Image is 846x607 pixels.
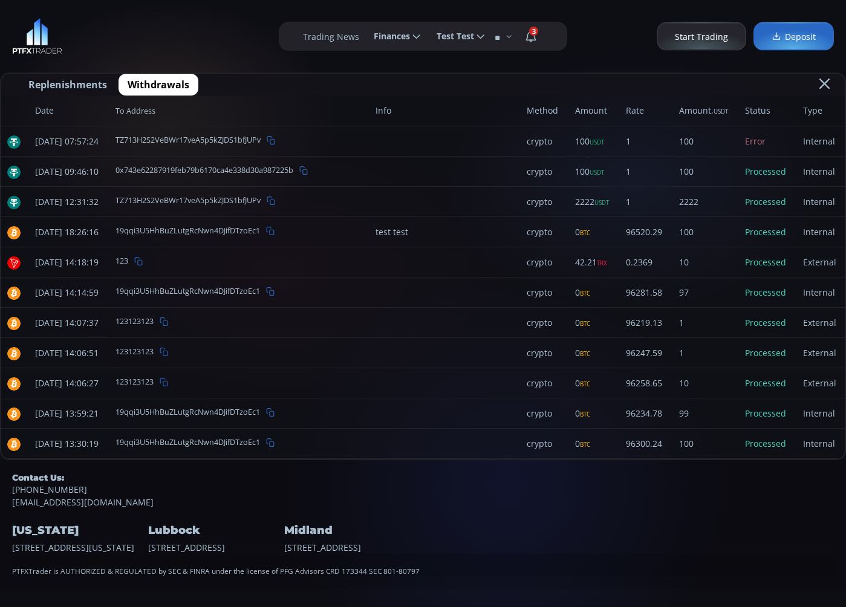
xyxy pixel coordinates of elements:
[567,368,617,398] span: 0
[284,521,417,540] h4: Midland
[795,217,845,247] span: Internal
[795,429,845,459] span: Internal
[12,508,145,553] div: [STREET_ADDRESS][US_STATE]
[772,30,816,43] span: Deposit
[303,30,359,43] label: Trading News
[671,278,737,308] span: 97
[116,316,154,328] span: 123123123
[567,96,617,126] span: Amount
[27,187,107,217] span: [DATE] 12:31:32
[737,96,795,126] span: Status
[567,247,617,278] span: 42.21
[529,27,538,36] span: 3
[107,96,367,126] span: To Address
[567,278,617,308] span: 0
[116,377,154,388] span: 123123123
[617,187,671,217] span: 1
[795,247,845,278] span: External
[27,368,107,398] span: [DATE] 14:06:27
[580,380,590,388] span: BTC
[580,320,590,328] span: BTC
[527,377,552,389] span: crypto
[597,259,607,267] span: TRX
[27,429,107,459] span: [DATE] 13:30:19
[367,96,518,126] span: Info
[617,429,671,459] span: 96300.24
[590,138,604,146] span: USDT
[527,166,552,177] span: crypto
[617,217,671,247] span: 96520.29
[795,308,845,338] span: External
[527,135,552,147] span: crypto
[580,229,590,237] span: BTC
[527,196,552,207] span: crypto
[527,438,552,449] span: crypto
[12,472,834,508] div: [EMAIL_ADDRESS][DOMAIN_NAME]
[365,24,410,48] span: Finances
[19,74,116,96] button: Replenishments
[737,308,795,338] span: Processed
[795,278,845,308] span: Internal
[580,290,590,297] span: BTC
[567,338,617,368] span: 0
[116,346,154,358] span: 123123123
[617,308,671,338] span: 96219.13
[795,338,845,368] span: External
[671,96,737,126] span: Amount,
[795,126,845,157] span: Internal
[12,18,62,54] a: LOGO
[116,256,128,267] span: 123
[737,429,795,459] span: Processed
[617,278,671,308] span: 96281.58
[657,22,746,51] a: Start Trading
[580,350,590,358] span: BTC
[714,108,728,115] span: USDT
[737,368,795,398] span: Processed
[617,157,671,187] span: 1
[675,30,728,43] span: Start Trading
[527,347,552,359] span: crypto
[617,247,671,278] span: 0.2369
[795,157,845,187] span: Internal
[428,24,474,48] span: Test Test
[737,217,795,247] span: Processed
[527,226,552,238] span: crypto
[567,126,617,157] span: 100
[527,317,552,328] span: crypto
[671,217,737,247] span: 100
[795,368,845,398] span: External
[737,247,795,278] span: Processed
[567,429,617,459] span: 0
[671,398,737,429] span: 99
[12,521,145,540] h4: [US_STATE]
[27,157,107,187] span: [DATE] 09:46:10
[12,554,834,577] div: PTFXTrader is AUTHORIZED & REGULATED by SEC & FINRA under the license of PFG Advisors CRD 173344 ...
[12,483,834,496] a: [PHONE_NUMBER]
[567,217,617,247] span: 0
[671,368,737,398] span: 10
[116,135,261,146] span: TZ713H2S2VeBWr17veA5p5kZJDS1bfJUPv
[671,429,737,459] span: 100
[27,398,107,429] span: [DATE] 13:59:21
[580,441,590,449] span: BTC
[116,195,261,207] span: TZ713H2S2VeBWr17veA5p5kZJDS1bfJUPv
[27,308,107,338] span: [DATE] 14:07:37
[567,157,617,187] span: 100
[116,437,260,449] span: 19qqi3U5HhBuZLutgRcNwn4DJifDTzoEc1
[27,217,107,247] span: [DATE] 18:26:16
[27,96,107,126] span: Date
[617,126,671,157] span: 1
[527,287,552,298] span: crypto
[671,338,737,368] span: 1
[527,256,552,268] span: crypto
[580,411,590,418] span: BTC
[795,96,845,126] span: Type
[753,22,834,51] a: Deposit
[594,199,609,207] span: USDT
[671,157,737,187] span: 100
[617,368,671,398] span: 96258.65
[737,126,795,157] span: Error
[518,96,567,126] span: Method
[737,278,795,308] span: Processed
[737,398,795,429] span: Processed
